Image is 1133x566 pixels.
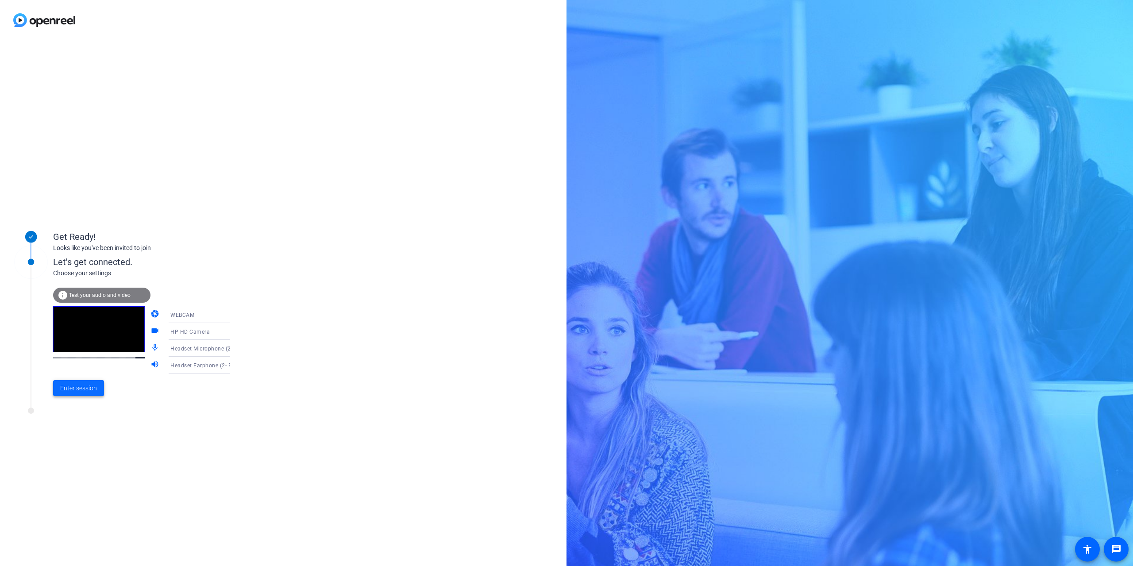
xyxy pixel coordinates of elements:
span: Headset Microphone (2- Plantronics Blackwire 5220 Series) [170,345,324,352]
mat-icon: volume_up [150,360,161,370]
mat-icon: accessibility [1082,544,1093,554]
span: Headset Earphone (2- Plantronics Blackwire 5220 Series) [170,362,318,369]
span: HP HD Camera [170,329,210,335]
span: WEBCAM [170,312,194,318]
div: Let's get connected. [53,255,248,269]
mat-icon: mic_none [150,343,161,354]
button: Enter session [53,380,104,396]
div: Get Ready! [53,230,230,243]
span: Enter session [60,384,97,393]
span: Test your audio and video [69,292,131,298]
mat-icon: videocam [150,326,161,337]
div: Looks like you've been invited to join [53,243,230,253]
div: Choose your settings [53,269,248,278]
mat-icon: camera [150,309,161,320]
mat-icon: info [58,290,68,300]
mat-icon: message [1111,544,1121,554]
